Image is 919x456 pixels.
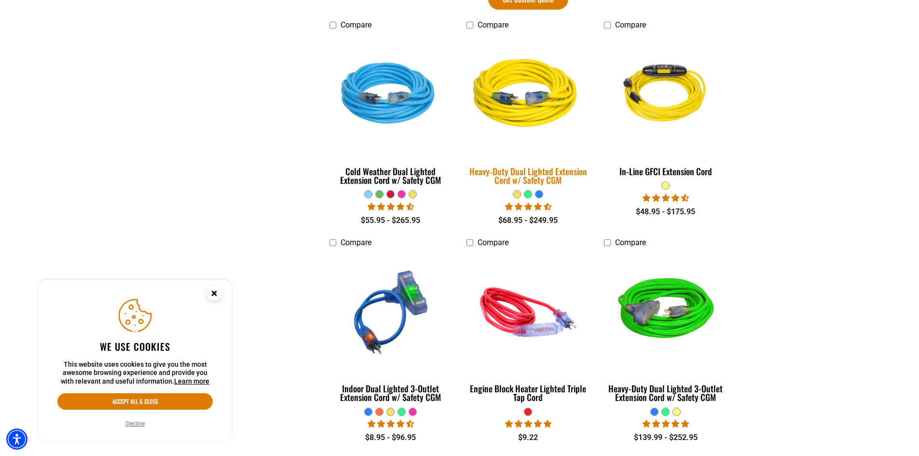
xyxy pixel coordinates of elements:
[329,35,453,190] a: Light Blue Cold Weather Dual Lighted Extension Cord w/ Safety CGM
[330,39,452,150] img: Light Blue
[6,428,27,450] div: Accessibility Menu
[605,39,727,150] img: Yellow
[643,193,689,203] span: 4.62 stars
[197,280,232,310] button: Close this option
[368,202,414,211] span: 4.62 stars
[341,238,371,247] span: Compare
[461,33,596,157] img: yellow
[478,238,508,247] span: Compare
[467,257,589,368] img: red
[330,257,452,368] img: blue
[466,432,590,443] div: $9.22
[466,215,590,226] div: $68.95 - $249.95
[123,419,148,428] button: Decline
[466,252,590,407] a: red Engine Block Heater Lighted Triple Tap Cord
[604,252,727,407] a: neon green Heavy-Duty Dual Lighted 3-Outlet Extension Cord w/ Safety CGM
[329,432,453,443] div: $8.95 - $96.95
[39,280,232,441] aside: Cookie Consent
[57,340,213,353] h2: We use cookies
[368,419,414,428] span: 4.33 stars
[329,167,453,184] div: Cold Weather Dual Lighted Extension Cord w/ Safety CGM
[505,419,551,428] span: 5.00 stars
[643,419,689,428] span: 4.92 stars
[329,384,453,401] div: Indoor Dual Lighted 3-Outlet Extension Cord w/ Safety CGM
[466,384,590,401] div: Engine Block Heater Lighted Triple Tap Cord
[605,257,727,368] img: neon green
[57,360,213,386] p: This website uses cookies to give you the most awesome browsing experience and provide you with r...
[604,384,727,401] div: Heavy-Duty Dual Lighted 3-Outlet Extension Cord w/ Safety CGM
[615,20,646,29] span: Compare
[329,252,453,407] a: blue Indoor Dual Lighted 3-Outlet Extension Cord w/ Safety CGM
[57,393,213,410] button: Accept all & close
[604,35,727,181] a: Yellow In-Line GFCI Extension Cord
[478,20,508,29] span: Compare
[466,35,590,190] a: yellow Heavy-Duty Dual Lighted Extension Cord w/ Safety CGM
[329,215,453,226] div: $55.95 - $265.95
[615,238,646,247] span: Compare
[466,167,590,184] div: Heavy-Duty Dual Lighted Extension Cord w/ Safety CGM
[174,377,209,385] a: This website uses cookies to give you the most awesome browsing experience and provide you with r...
[604,167,727,176] div: In-Line GFCI Extension Cord
[341,20,371,29] span: Compare
[505,202,551,211] span: 4.64 stars
[604,206,727,218] div: $48.95 - $175.95
[604,432,727,443] div: $139.99 - $252.95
